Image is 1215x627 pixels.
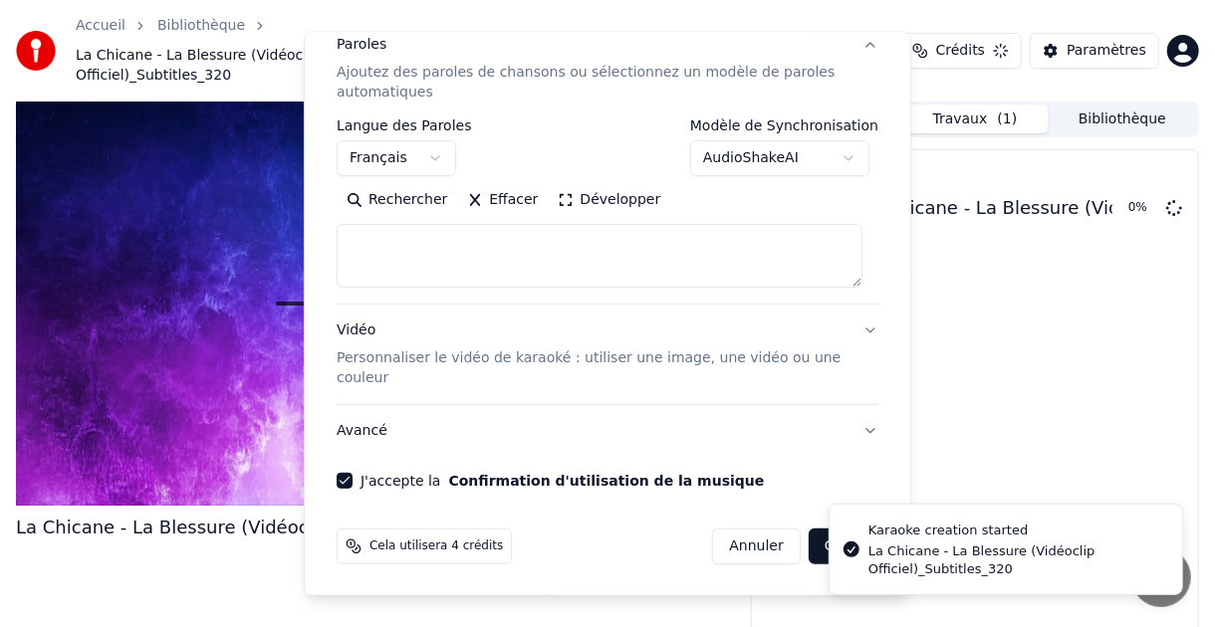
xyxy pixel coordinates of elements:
[337,404,878,456] button: Avancé
[337,34,386,54] div: Paroles
[457,183,548,215] button: Effacer
[361,473,764,487] label: J'accepte la
[337,62,847,102] p: Ajoutez des paroles de chansons ou sélectionnez un modèle de paroles automatiques
[337,117,878,303] div: ParolesAjoutez des paroles de chansons ou sélectionnez un modèle de paroles automatiques
[809,527,878,563] button: Créer
[337,183,457,215] button: Rechercher
[548,183,670,215] button: Développer
[369,537,503,553] span: Cela utilisera 4 crédits
[448,473,764,487] button: J'accepte la
[337,18,878,117] button: ParolesAjoutez des paroles de chansons ou sélectionnez un modèle de paroles automatiques
[690,117,878,131] label: Modèle de Synchronisation
[337,117,472,131] label: Langue des Paroles
[337,347,847,387] p: Personnaliser le vidéo de karaoké : utiliser une image, une vidéo ou une couleur
[337,319,847,387] div: Vidéo
[712,527,800,563] button: Annuler
[337,304,878,403] button: VidéoPersonnaliser le vidéo de karaoké : utiliser une image, une vidéo ou une couleur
